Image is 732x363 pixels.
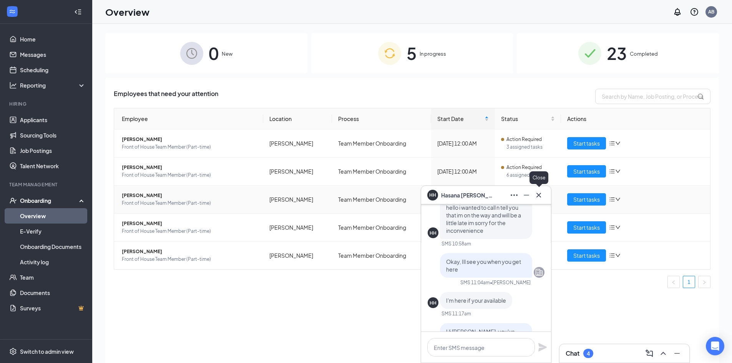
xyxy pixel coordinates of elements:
[630,50,658,58] span: Completed
[20,285,86,300] a: Documents
[20,128,86,143] a: Sourcing Tools
[20,31,86,47] a: Home
[420,50,446,58] span: In progress
[615,197,621,202] span: down
[609,224,615,230] span: bars
[538,343,547,352] svg: Plane
[690,7,699,17] svg: QuestionInfo
[698,276,710,288] li: Next Page
[20,239,86,254] a: Onboarding Documents
[437,167,489,176] div: [DATE] 12:00 AM
[263,186,332,214] td: [PERSON_NAME]
[20,348,74,355] div: Switch to admin view
[332,157,431,186] td: Team Member Onboarding
[122,220,257,227] span: [PERSON_NAME]
[609,140,615,146] span: bars
[122,192,257,199] span: [PERSON_NAME]
[573,195,600,204] span: Start tasks
[20,224,86,239] a: E-Verify
[522,191,531,200] svg: Minimize
[609,252,615,259] span: bars
[506,136,542,143] span: Action Required
[567,221,606,234] button: Start tasks
[534,191,543,200] svg: Cross
[20,197,79,204] div: Onboarding
[122,164,257,171] span: [PERSON_NAME]
[114,108,263,129] th: Employee
[9,101,84,107] div: Hiring
[561,108,710,129] th: Actions
[9,197,17,204] svg: UserCheck
[667,276,680,288] button: left
[209,40,219,66] span: 0
[659,349,668,358] svg: ChevronUp
[20,158,86,174] a: Talent Network
[332,108,431,129] th: Process
[529,171,548,184] div: Close
[567,165,606,177] button: Start tasks
[105,5,149,18] h1: Overview
[74,8,82,16] svg: Collapse
[20,81,86,89] div: Reporting
[9,81,17,89] svg: Analysis
[332,214,431,242] td: Team Member Onboarding
[20,47,86,62] a: Messages
[508,189,520,201] button: Ellipses
[332,242,431,269] td: Team Member Onboarding
[446,258,521,273] span: Okay, Ill see you when you get here
[495,108,561,129] th: Status
[332,186,431,214] td: Team Member Onboarding
[643,347,656,360] button: ComposeMessage
[506,171,555,179] span: 6 assigned tasks
[437,114,483,123] span: Start Date
[533,189,545,201] button: Cross
[122,136,257,143] span: [PERSON_NAME]
[490,279,531,286] span: • [PERSON_NAME]
[122,255,257,263] span: Front of House Team Member (Part-time)
[430,300,437,306] div: HH
[446,297,506,304] span: I'm here if your available
[615,141,621,146] span: down
[430,230,437,236] div: HH
[122,227,257,235] span: Front of House Team Member (Part-time)
[520,189,533,201] button: Minimize
[20,143,86,158] a: Job Postings
[122,143,257,151] span: Front of House Team Member (Part-time)
[708,8,714,15] div: AB
[122,171,257,179] span: Front of House Team Member (Part-time)
[114,89,218,104] span: Employees that need your attention
[683,276,695,288] a: 1
[263,108,332,129] th: Location
[501,114,549,123] span: Status
[442,240,471,247] div: SMS 10:58am
[20,208,86,224] a: Overview
[573,223,600,232] span: Start tasks
[506,143,555,151] span: 3 assigned tasks
[595,89,710,104] input: Search by Name, Job Posting, or Process
[615,225,621,230] span: down
[263,129,332,157] td: [PERSON_NAME]
[671,347,683,360] button: Minimize
[615,253,621,258] span: down
[573,167,600,176] span: Start tasks
[407,40,417,66] span: 5
[573,139,600,148] span: Start tasks
[706,337,724,355] div: Open Intercom Messenger
[567,137,606,149] button: Start tasks
[609,168,615,174] span: bars
[122,199,257,207] span: Front of House Team Member (Part-time)
[263,157,332,186] td: [PERSON_NAME]
[567,249,606,262] button: Start tasks
[566,349,579,358] h3: Chat
[587,350,590,357] div: 4
[534,268,544,277] svg: Company
[441,191,495,199] span: Hasana [PERSON_NAME]
[20,270,86,285] a: Team
[263,214,332,242] td: [PERSON_NAME]
[573,251,600,260] span: Start tasks
[263,242,332,269] td: [PERSON_NAME]
[567,193,606,206] button: Start tasks
[9,348,17,355] svg: Settings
